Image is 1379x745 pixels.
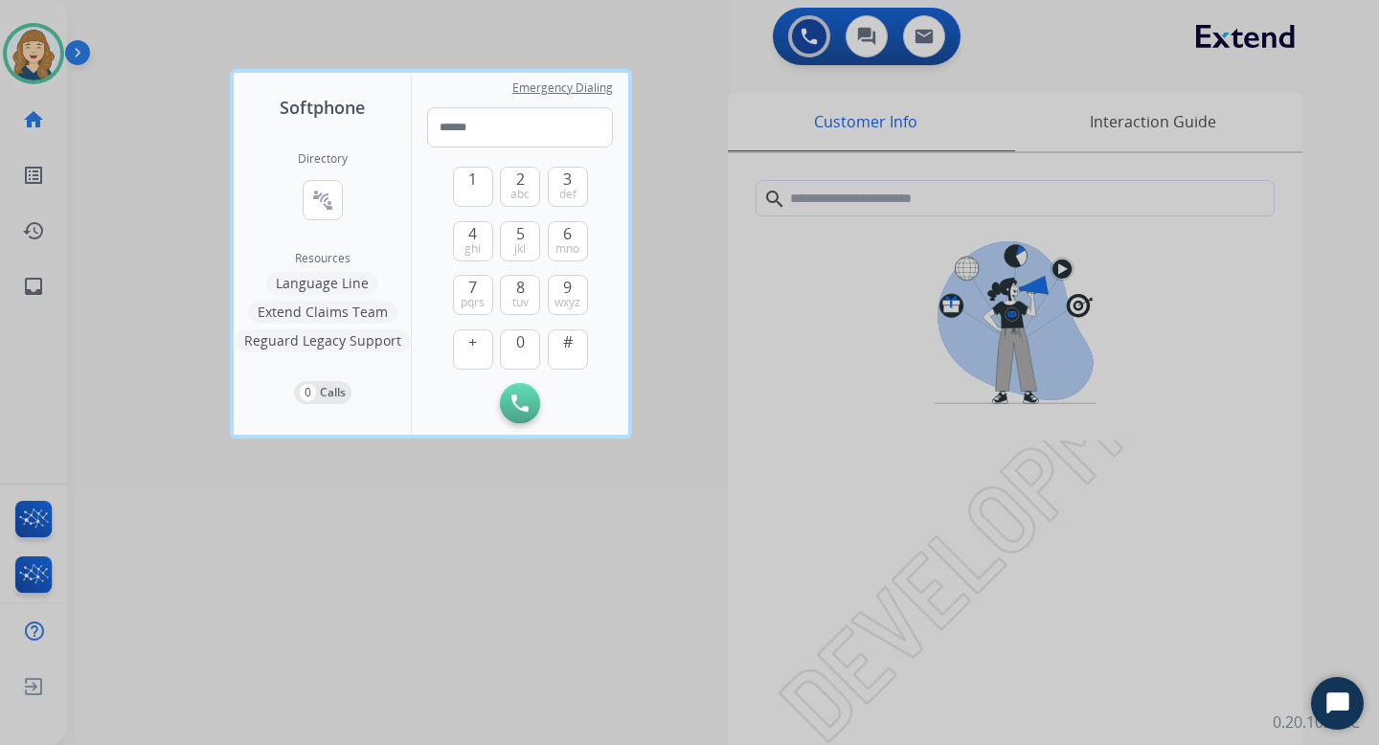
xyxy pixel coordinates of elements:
mat-icon: connect_without_contact [311,189,334,212]
button: Reguard Legacy Support [235,329,411,352]
span: 4 [468,222,477,245]
span: 5 [516,222,525,245]
button: 2abc [500,167,540,207]
svg: Open Chat [1324,690,1351,717]
span: 1 [468,168,477,191]
span: def [559,187,576,202]
span: Resources [295,251,350,266]
button: 3def [548,167,588,207]
button: 1 [453,167,493,207]
button: 0 [500,329,540,370]
button: 4ghi [453,221,493,261]
span: Softphone [280,94,365,121]
span: tuv [512,295,529,310]
p: 0 [300,384,316,401]
span: 0 [516,330,525,353]
button: 8tuv [500,275,540,315]
button: Language Line [266,272,378,295]
button: + [453,329,493,370]
button: 7pqrs [453,275,493,315]
span: wxyz [554,295,580,310]
img: call-button [511,395,529,412]
span: Emergency Dialing [512,80,613,96]
h2: Directory [298,151,348,167]
span: 7 [468,276,477,299]
p: 0.20.1027RC [1273,711,1360,734]
span: # [563,330,573,353]
button: Start Chat [1311,677,1364,730]
button: 9wxyz [548,275,588,315]
span: jkl [514,241,526,257]
span: 6 [563,222,572,245]
p: Calls [320,384,346,401]
span: abc [510,187,530,202]
button: # [548,329,588,370]
span: 9 [563,276,572,299]
span: + [468,330,477,353]
span: pqrs [461,295,485,310]
span: 8 [516,276,525,299]
button: 6mno [548,221,588,261]
span: 2 [516,168,525,191]
span: 3 [563,168,572,191]
span: mno [555,241,579,257]
button: 5jkl [500,221,540,261]
button: Extend Claims Team [248,301,397,324]
span: ghi [464,241,481,257]
button: 0Calls [294,381,351,404]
